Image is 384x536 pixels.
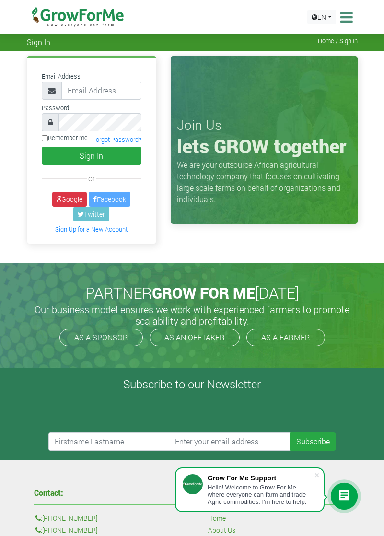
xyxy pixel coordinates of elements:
input: Email Address [61,82,141,100]
div: Grow For Me Support [208,474,314,482]
label: Email Address: [42,72,82,81]
div: or [42,173,141,184]
a: EN [307,10,336,24]
h4: Contact: [34,489,178,497]
a: AS AN OFFTAKER [150,329,240,346]
span: Sign In [27,37,50,47]
label: Remember me [42,133,88,142]
h3: Join Us [177,117,351,133]
span: GROW FOR ME [152,282,255,303]
span: Home / Sign In [318,37,358,45]
input: Remember me [42,135,48,141]
a: [PHONE_NUMBER] [42,513,97,524]
input: Firstname Lastname [48,432,170,451]
iframe: reCAPTCHA [48,395,194,432]
h2: PARTNER [DATE] [31,284,354,302]
h4: Subscribe to our Newsletter [12,377,372,391]
a: Forgot Password? [93,136,141,143]
input: Enter your email address [169,432,291,451]
a: AS A SPONSOR [59,329,143,346]
a: [PHONE_NUMBER] [42,525,97,536]
p: : [35,513,176,524]
a: Sign Up for a New Account [55,225,128,233]
p: : [35,525,176,536]
p: We are your outsource African agricultural technology company that focuses on cultivating large s... [177,159,351,205]
button: Subscribe [290,432,336,451]
h5: Our business model ensures we work with experienced farmers to promote scalability and profitabil... [29,303,355,326]
a: AS A FARMER [246,329,325,346]
a: Google [52,192,87,207]
label: Password: [42,104,70,113]
div: Hello! Welcome to Grow For Me where everyone can farm and trade Agric commodities. I'm here to help. [208,484,314,505]
button: Sign In [42,147,141,165]
a: About Us [208,525,235,536]
h1: lets GROW together [177,135,351,158]
a: Home [208,513,226,524]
